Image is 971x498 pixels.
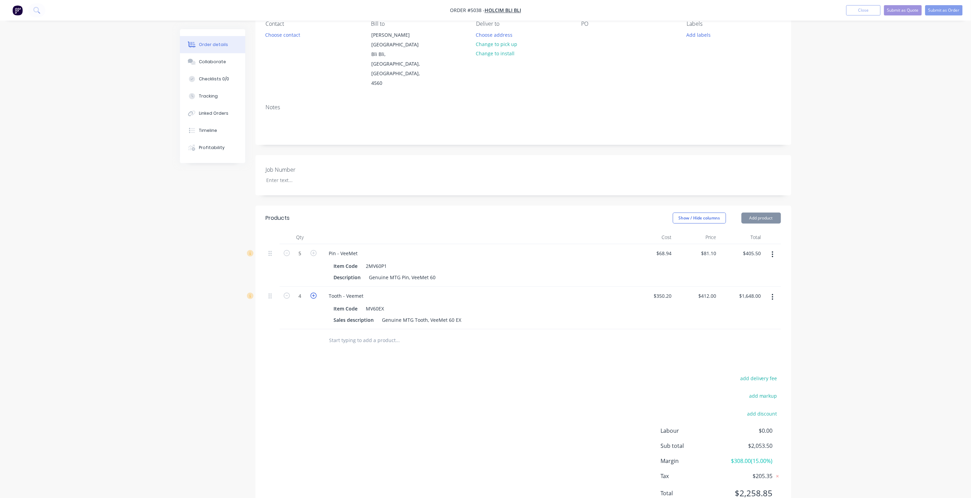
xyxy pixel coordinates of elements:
div: Sales description [331,315,377,325]
div: Pin - VeeMet [324,248,363,258]
div: Description [331,272,364,282]
button: Submit as Order [925,5,963,15]
button: add delivery fee [737,374,781,383]
div: Total [719,230,764,244]
button: Change to pick up [472,39,521,49]
button: Tracking [180,88,245,105]
button: add discount [744,409,781,418]
a: Holcim Bli Bli [485,7,521,14]
button: Submit as Quote [884,5,922,15]
div: Labels [687,21,781,27]
span: Margin [661,457,722,465]
button: Add product [742,213,781,224]
img: Factory [12,5,23,15]
button: Close [846,5,881,15]
div: Tracking [199,93,218,99]
button: add markup [746,391,781,400]
input: Start typing to add a product... [329,333,466,347]
span: Total [661,489,722,497]
span: Sub total [661,442,722,450]
label: Job Number [266,166,352,174]
div: Price [675,230,719,244]
div: Bill to [371,21,465,27]
div: Notes [266,104,781,111]
div: MV60EX [363,304,387,314]
button: Change to install [472,49,518,58]
button: Collaborate [180,53,245,70]
button: Choose address [472,30,516,39]
div: Cost [630,230,675,244]
span: $205.35 [722,472,772,480]
div: Item Code [331,304,361,314]
div: Order details [199,42,228,48]
div: PO [582,21,676,27]
button: Choose contact [262,30,304,39]
button: Show / Hide columns [673,213,726,224]
div: Deliver to [476,21,570,27]
div: Profitability [199,145,225,151]
div: Item Code [331,261,361,271]
button: Timeline [180,122,245,139]
button: Add labels [683,30,714,39]
button: Linked Orders [180,105,245,122]
div: Checklists 0/0 [199,76,229,82]
div: Collaborate [199,59,226,65]
button: Profitability [180,139,245,156]
div: [PERSON_NAME][GEOGRAPHIC_DATA] [371,30,428,49]
span: $308.00 ( 15.00 %) [722,457,772,465]
div: Tooth - Veemet [324,291,369,301]
div: [PERSON_NAME][GEOGRAPHIC_DATA]Bli Bli, [GEOGRAPHIC_DATA], [GEOGRAPHIC_DATA], 4560 [365,30,434,88]
button: Checklists 0/0 [180,70,245,88]
span: Tax [661,472,722,480]
span: $2,053.50 [722,442,772,450]
div: Bli Bli, [GEOGRAPHIC_DATA], [GEOGRAPHIC_DATA], 4560 [371,49,428,88]
span: $0.00 [722,427,772,435]
span: Labour [661,427,722,435]
div: Genuine MTG Pin, VeeMet 60 [366,272,439,282]
div: Timeline [199,127,217,134]
button: Order details [180,36,245,53]
div: 2MV60P1 [363,261,390,271]
div: Linked Orders [199,110,228,116]
div: Products [266,214,290,222]
div: Contact [266,21,360,27]
div: Genuine MTG Tooth, VeeMet 60 EX [380,315,464,325]
span: Order #5038 - [450,7,485,14]
div: Qty [280,230,321,244]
